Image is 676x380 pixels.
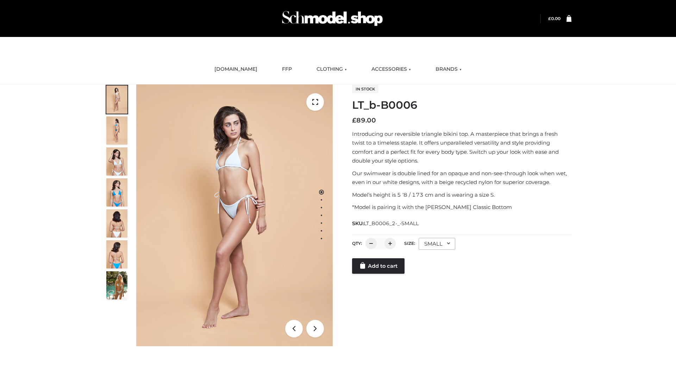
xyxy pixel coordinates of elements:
p: Model’s height is 5 ‘8 / 173 cm and is wearing a size S. [352,190,571,199]
img: ArielClassicBikiniTop_CloudNine_AzureSky_OW114ECO_4-scaled.jpg [106,178,127,207]
a: Add to cart [352,258,405,274]
img: ArielClassicBikiniTop_CloudNine_AzureSky_OW114ECO_2-scaled.jpg [106,116,127,145]
a: CLOTHING [311,62,352,77]
p: Introducing our reversible triangle bikini top. A masterpiece that brings a fresh twist to a time... [352,129,571,165]
a: FFP [277,62,297,77]
span: LT_B0006_2-_-SMALL [364,220,419,227]
span: SKU: [352,219,419,228]
img: ArielClassicBikiniTop_CloudNine_AzureSky_OW114ECO_8-scaled.jpg [106,240,127,268]
img: ArielClassicBikiniTop_CloudNine_AzureSky_OW114ECO_3-scaled.jpg [106,147,127,176]
img: Schmodel Admin 964 [280,5,385,32]
img: ArielClassicBikiniTop_CloudNine_AzureSky_OW114ECO_7-scaled.jpg [106,209,127,237]
label: Size: [404,241,415,246]
a: £0.00 [548,16,561,21]
img: ArielClassicBikiniTop_CloudNine_AzureSky_OW114ECO_1-scaled.jpg [106,85,127,114]
div: SMALL [419,238,455,250]
img: ArielClassicBikiniTop_CloudNine_AzureSky_OW114ECO_1 [136,84,333,346]
a: ACCESSORIES [366,62,416,77]
h1: LT_b-B0006 [352,99,571,112]
bdi: 0.00 [548,16,561,21]
p: *Model is pairing it with the [PERSON_NAME] Classic Bottom [352,203,571,212]
label: QTY: [352,241,362,246]
a: BRANDS [430,62,467,77]
a: [DOMAIN_NAME] [209,62,263,77]
bdi: 89.00 [352,116,376,124]
img: Arieltop_CloudNine_AzureSky2.jpg [106,271,127,299]
p: Our swimwear is double lined for an opaque and non-see-through look when wet, even in our white d... [352,169,571,187]
span: In stock [352,85,378,93]
span: £ [548,16,551,21]
span: £ [352,116,356,124]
